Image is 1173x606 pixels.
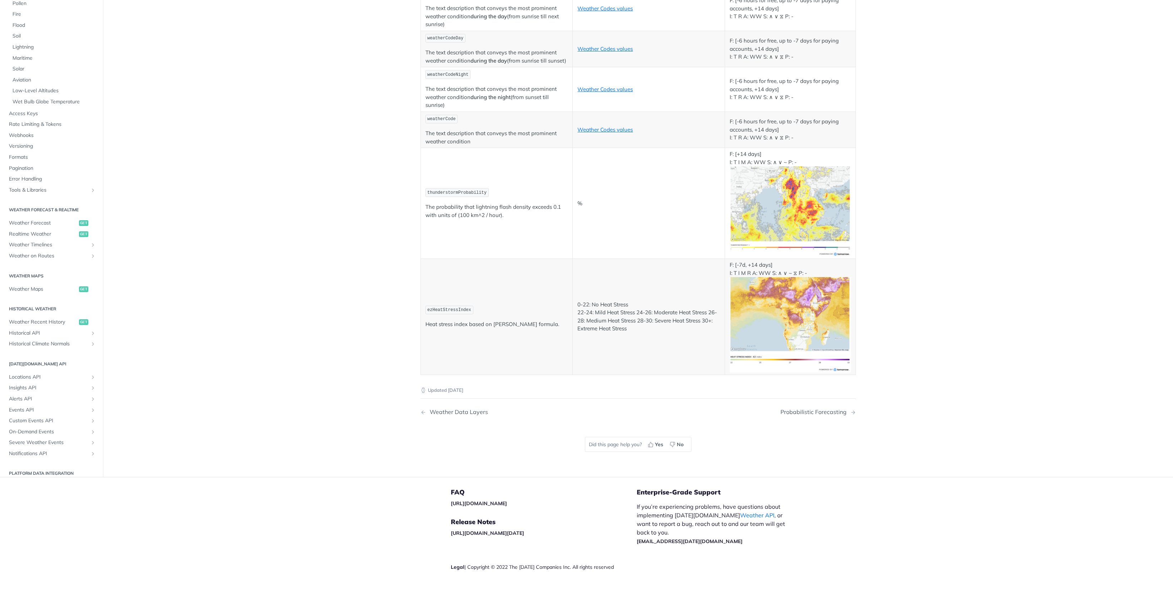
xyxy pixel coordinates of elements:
button: Show subpages for Custom Events API [90,418,96,424]
div: Did this page help you? [585,437,691,452]
p: % [577,199,720,208]
a: Historical Climate NormalsShow subpages for Historical Climate Normals [5,339,98,350]
span: Versioning [9,143,96,150]
h5: FAQ [451,488,637,497]
a: Aviation [9,75,98,85]
span: Fire [13,11,96,18]
span: Insights API [9,385,88,392]
p: 0-22: No Heat Stress 22-24: Mild Heat Stress 24-26: Moderate Heat Stress 26-28: Medium Heat Stres... [577,301,720,333]
a: Weather TimelinesShow subpages for Weather Timelines [5,240,98,251]
a: Tools & LibrariesShow subpages for Tools & Libraries [5,185,98,196]
button: Show subpages for Tools & Libraries [90,187,96,193]
a: Pagination [5,163,98,174]
span: Access Keys [9,110,96,117]
a: Versioning [5,141,98,152]
span: Webhooks [9,132,96,139]
a: Lightning [9,42,98,53]
button: Show subpages for Historical Climate Normals [90,341,96,347]
span: Expand image [730,321,851,327]
a: Previous Page: Weather Data Layers [420,409,607,415]
a: [URL][DOMAIN_NAME] [451,500,507,507]
span: weatherCodeDay [427,36,463,41]
span: weatherCode [427,117,455,122]
span: Weather Timelines [9,242,88,249]
span: On-Demand Events [9,428,88,435]
h5: Enterprise-Grade Support [637,488,804,497]
a: [EMAIL_ADDRESS][DATE][DOMAIN_NAME] [637,538,743,545]
strong: during the day [470,57,507,64]
a: Notifications APIShow subpages for Notifications API [5,448,98,459]
button: Show subpages for Notifications API [90,451,96,457]
span: Yes [655,441,663,448]
button: Show subpages for Locations API [90,374,96,380]
button: Show subpages for Insights API [90,385,96,391]
a: Weather Codes values [577,126,633,133]
a: Solar [9,64,98,75]
a: Weather API [740,512,774,519]
a: Wet Bulb Globe Temperature [9,97,98,107]
a: Webhooks [5,130,98,141]
h2: Historical Weather [5,306,98,312]
span: weatherCodeNight [427,72,468,77]
span: Weather Recent History [9,319,77,326]
a: Weather Mapsget [5,284,98,295]
a: Custom Events APIShow subpages for Custom Events API [5,415,98,426]
span: Rate Limiting & Tokens [9,121,96,128]
span: Weather Maps [9,286,77,293]
span: Events API [9,407,88,414]
a: Legal [451,564,464,570]
button: Show subpages for Weather on Routes [90,253,96,259]
p: The text description that conveys the most prominent weather condition (from sunrise till sunset) [425,49,568,65]
button: Yes [645,439,667,450]
span: Locations API [9,374,88,381]
strong: during the day [470,13,507,20]
a: Insights APIShow subpages for Insights API [5,383,98,394]
p: The text description that conveys the most prominent weather condition (from sunset till sunrise) [425,85,568,109]
a: Realtime Weatherget [5,229,98,240]
a: Flood [9,20,98,31]
a: Next Page: Probabilistic Forecasting [780,409,856,415]
h2: Weather Maps [5,273,98,279]
p: Updated [DATE] [420,387,856,394]
span: Solar [13,66,96,73]
strong: during the night [470,94,511,100]
span: Historical Climate Normals [9,341,88,348]
span: Flood [13,22,96,29]
span: Severe Weather Events [9,439,88,447]
p: F: [+14 days] I: T I M A: WW S: ∧ ∨ ~ P: - [730,150,851,256]
a: Soil [9,31,98,42]
a: Weather Forecastget [5,218,98,229]
a: Weather Recent Historyget [5,317,98,327]
div: Weather Data Layers [426,409,488,415]
a: Error Handling [5,174,98,184]
p: The text description that conveys the most prominent weather condition (from sunrise till next su... [425,4,568,29]
a: Weather Codes values [577,45,633,52]
p: The text description that conveys the most prominent weather condition [425,129,568,146]
a: [URL][DOMAIN_NAME][DATE] [451,530,524,536]
a: Formats [5,152,98,163]
a: Weather Codes values [577,86,633,93]
a: Access Keys [5,108,98,119]
h2: Weather Forecast & realtime [5,207,98,213]
span: Wet Bulb Globe Temperature [13,98,96,105]
p: Heat stress index based on [PERSON_NAME] formula. [425,320,568,329]
span: Expand image [730,207,851,214]
span: Pagination [9,165,96,172]
p: F: [-6 hours for free, up to -7 days for paying accounts, +14 days] I: T R A: WW S: ∧ ∨ ⧖ P: - [730,37,851,61]
a: Locations APIShow subpages for Locations API [5,372,98,383]
p: F: [-7d, +14 days] I: T I M R A: WW S: ∧ ∨ ~ ⧖ P: - [730,261,851,373]
a: Historical APIShow subpages for Historical API [5,328,98,339]
span: thunderstormProbability [427,190,487,195]
span: Soil [13,33,96,40]
h2: Platform DATA integration [5,470,98,477]
button: Show subpages for Weather Timelines [90,242,96,248]
button: Show subpages for Events API [90,407,96,413]
a: Rate Limiting & Tokens [5,119,98,130]
span: get [79,319,88,325]
button: Show subpages for Historical API [90,330,96,336]
div: Probabilistic Forecasting [780,409,850,415]
span: Alerts API [9,395,88,403]
p: F: [-6 hours for free, up to -7 days for paying accounts, +14 days] I: T R A: WW S: ∧ ∨ ⧖ P: - [730,77,851,102]
span: Maritime [13,55,96,62]
span: get [79,221,88,226]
